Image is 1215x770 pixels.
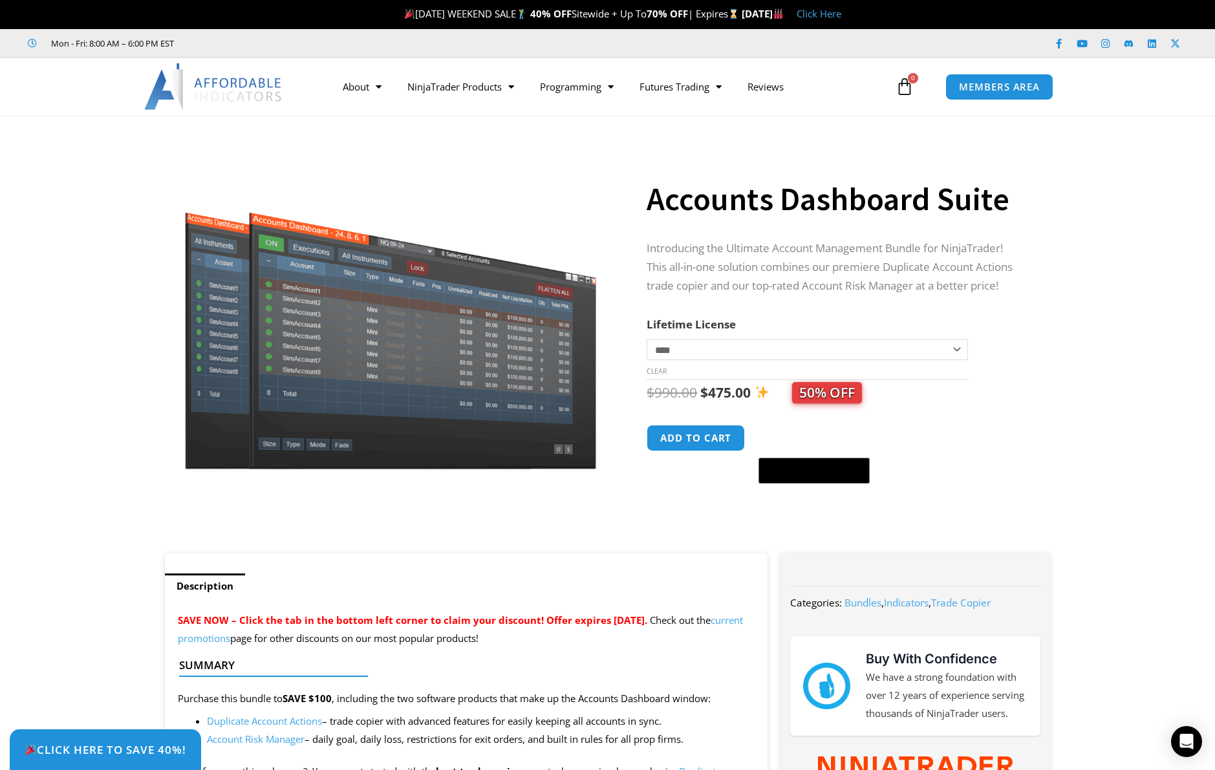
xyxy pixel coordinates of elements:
span: SAVE NOW – Click the tab in the bottom left corner to claim your discount! Offer expires [DATE]. [178,614,647,626]
iframe: PayPal Message 1 [647,491,1024,503]
h3: Buy With Confidence [866,649,1027,668]
a: MEMBERS AREA [945,74,1053,100]
nav: Menu [330,72,892,102]
span: $ [647,383,654,401]
a: NinjaTrader Products [394,72,527,102]
span: [DATE] WEEKEND SALE Sitewide + Up To | Expires [402,7,741,20]
p: We have a strong foundation with over 12 years of experience serving thousands of NinjaTrader users. [866,668,1027,723]
a: About [330,72,394,102]
strong: 70% OFF [647,7,688,20]
p: Purchase this bundle to , including the two software products that make up the Accounts Dashboard... [178,690,755,708]
a: Futures Trading [627,72,735,102]
button: Add to cart [647,425,745,451]
a: Trade Copier [931,596,991,609]
bdi: 475.00 [700,383,751,401]
a: Clear options [647,367,667,376]
img: mark thumbs good 43913 | Affordable Indicators – NinjaTrader [803,663,850,709]
span: Mon - Fri: 8:00 AM – 6:00 PM EST [48,36,174,51]
h1: Accounts Dashboard Suite [647,176,1024,222]
img: 🏭 [773,9,783,19]
span: 50% OFF [792,382,862,403]
span: 0 [908,73,918,83]
strong: [DATE] [742,7,784,20]
strong: 40% OFF [530,7,572,20]
span: $ [700,383,708,401]
img: 🎉 [405,9,414,19]
img: 🏌️‍♂️ [517,9,526,19]
a: Duplicate Account Actions [207,714,322,727]
a: 0 [876,68,933,105]
a: Bundles [844,596,881,609]
img: ⌛ [729,9,738,19]
button: Buy with GPay [758,458,870,484]
h4: Summary [179,659,744,672]
p: Introducing the Ultimate Account Management Bundle for NinjaTrader! This all-in-one solution comb... [647,239,1024,295]
img: 🎉 [25,744,36,755]
a: Programming [527,72,627,102]
li: – trade copier with advanced features for easily keeping all accounts in sync. [207,712,755,731]
bdi: 990.00 [647,383,697,401]
iframe: Customer reviews powered by Trustpilot [192,37,386,50]
label: Lifetime License [647,317,736,332]
a: Reviews [735,72,797,102]
iframe: Secure express checkout frame [756,423,872,454]
strong: SAVE $100 [283,692,332,705]
span: Click Here to save 40%! [25,744,186,755]
a: Click Here [797,7,841,20]
span: Categories: [790,596,842,609]
img: LogoAI | Affordable Indicators – NinjaTrader [144,63,283,110]
img: ✨ [755,385,769,399]
div: Open Intercom Messenger [1171,726,1202,757]
a: Description [165,573,245,599]
span: , , [844,596,991,609]
a: 🎉Click Here to save 40%! [10,729,201,770]
p: Check out the page for other discounts on our most popular products! [178,612,755,648]
span: MEMBERS AREA [959,82,1040,92]
a: Indicators [884,596,929,609]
